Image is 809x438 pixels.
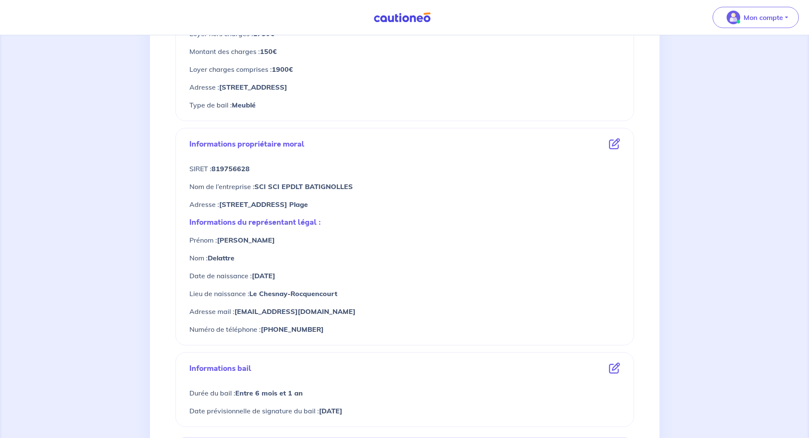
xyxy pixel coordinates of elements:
strong: 819756628 [211,164,250,173]
strong: [EMAIL_ADDRESS][DOMAIN_NAME] [234,307,355,316]
p: Numéro de téléphone : [189,324,620,335]
p: Date prévisionnelle de signature du bail : [189,405,620,416]
strong: [STREET_ADDRESS] [219,83,287,91]
p: Montant des charges : [189,46,620,57]
p: Nom : [189,252,620,263]
strong: [DATE] [252,271,275,280]
strong: [PHONE_NUMBER] [261,325,324,333]
p: Nom de l’entreprise : [189,181,620,192]
strong: SCI SCI EPDLT BATIGNOLLES [254,182,353,191]
button: illu_account_valid_menu.svgMon compte [713,7,799,28]
p: Loyer charges comprises : [189,64,620,75]
strong: 1900€ [272,65,293,73]
p: Lieu de naissance : [189,288,620,299]
p: Adresse : [189,82,620,93]
strong: Entre 6 mois et 1 an [235,389,303,397]
strong: Meublé [232,101,256,109]
img: Cautioneo [370,12,434,23]
strong: 150€ [260,47,277,56]
strong: [STREET_ADDRESS] Plage [219,200,308,209]
p: Adresse mail : [189,306,620,317]
p: Type de bail : [189,99,620,110]
p: Durée du bail : [189,387,620,398]
strong: [PERSON_NAME] [217,236,275,244]
p: SIRET : [189,163,620,174]
p: Prénom : [189,235,620,246]
strong: Le Chesnay-Rocquencourt [249,289,337,298]
p: Adresse : [189,199,620,210]
p: Date de naissance : [189,270,620,281]
p: Informations du représentant légal : [189,217,321,228]
p: Informations propriétaire moral [189,138,304,150]
strong: [DATE] [319,407,342,415]
strong: Delattre [208,254,234,262]
p: Mon compte [744,12,783,23]
img: illu_account_valid_menu.svg [727,11,740,24]
p: Informations bail [189,363,251,374]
